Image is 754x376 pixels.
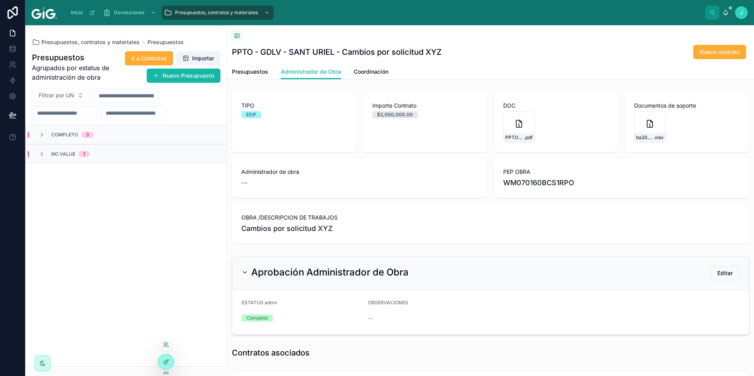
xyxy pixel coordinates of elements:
[503,102,609,110] span: DOC
[162,6,274,20] a: Presupuestos, contratos y materiales
[32,38,140,46] a: Presupuestos, contratos y materiales
[32,6,57,19] img: App logo
[634,102,740,110] span: Documentos de soporte
[242,300,277,305] span: ESTATUS admn
[700,48,740,56] span: Nuevo contrato
[368,300,408,305] span: OBSERVACIONES
[176,51,220,65] button: Importar
[83,151,85,157] div: 1
[147,38,184,46] a: Presupuestos
[354,65,388,80] a: Coordinación
[241,214,740,222] span: OBRA /DESCRIPCION DE TRABAJOS
[241,223,740,234] span: Cambios por solicitud XYZ
[51,151,75,157] span: No value
[241,168,478,176] span: Administrador de obra
[63,4,705,21] div: scrollable content
[251,266,409,279] h2: Aprobación Administrador de Obra
[246,315,268,322] div: Completo
[67,6,99,20] a: Inicio
[503,177,740,188] span: WM070160BCS1RPO
[241,177,248,188] span: --
[281,68,341,76] span: Administrador de Obra
[175,9,258,16] span: Presupuestos, contratos y materiales
[39,91,74,99] span: Filtrar por UN
[711,266,739,280] button: Editar
[232,47,442,58] h1: PPTO - GDLV - SANT URIEL - Cambios por solicitud XYZ
[232,347,310,358] h1: Contratos asociados
[377,111,413,118] div: $2,000,000.00
[636,134,653,141] span: ba204791-1f03-4914-879e-0f80b8f7a0cc-Bit%C3%A1cora-Elaboraci%C3%B3n-Contratos-(2)
[281,65,341,80] a: Administrador de Obra
[241,102,347,110] span: TIPO
[71,9,83,16] span: Inicio
[354,68,388,76] span: Coordinación
[125,51,173,65] button: Ir a Contratos
[372,102,478,110] span: Importe Contrato
[524,134,533,141] span: .pdf
[503,168,740,176] span: PEP OBRA
[101,6,160,20] a: Devoluciones
[505,134,524,141] span: PPTO---GDLV---SANT-URIEL---Cambios-por-solicitud-XYZ
[114,9,144,16] span: Devoluciones
[232,68,268,76] span: Presupuestos
[32,63,116,82] span: Agrupados por estatus de administración de obra
[32,88,90,103] button: Select Button
[131,54,167,62] span: Ir a Contratos
[32,52,116,63] h1: Presupuestos
[232,65,268,80] a: Presupuestos
[41,38,140,46] span: Presupuestos, contratos y materiales
[147,69,220,83] button: Nuevo Presupuesto
[717,269,733,277] span: Editar
[368,315,373,322] span: --
[740,9,743,16] span: J
[192,54,214,62] span: Importar
[693,45,746,59] button: Nuevo contrato
[653,134,664,141] span: .xlsx
[246,111,256,118] div: EDIF
[51,132,78,138] span: Completo
[86,132,89,138] div: 3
